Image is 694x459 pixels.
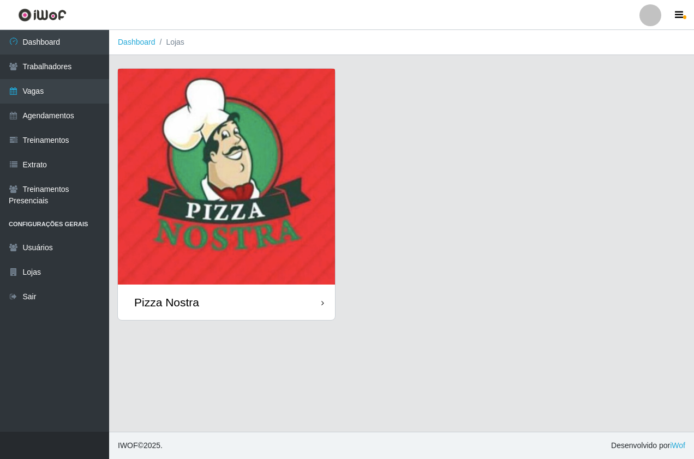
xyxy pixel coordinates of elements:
li: Lojas [155,37,184,48]
img: cardImg [118,69,335,285]
nav: breadcrumb [109,30,694,55]
span: Desenvolvido por [611,440,685,451]
span: © 2025 . [118,440,163,451]
div: Pizza Nostra [134,295,199,309]
a: iWof [670,441,685,450]
img: CoreUI Logo [18,8,67,22]
span: IWOF [118,441,138,450]
a: Pizza Nostra [118,69,335,320]
a: Dashboard [118,38,155,46]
